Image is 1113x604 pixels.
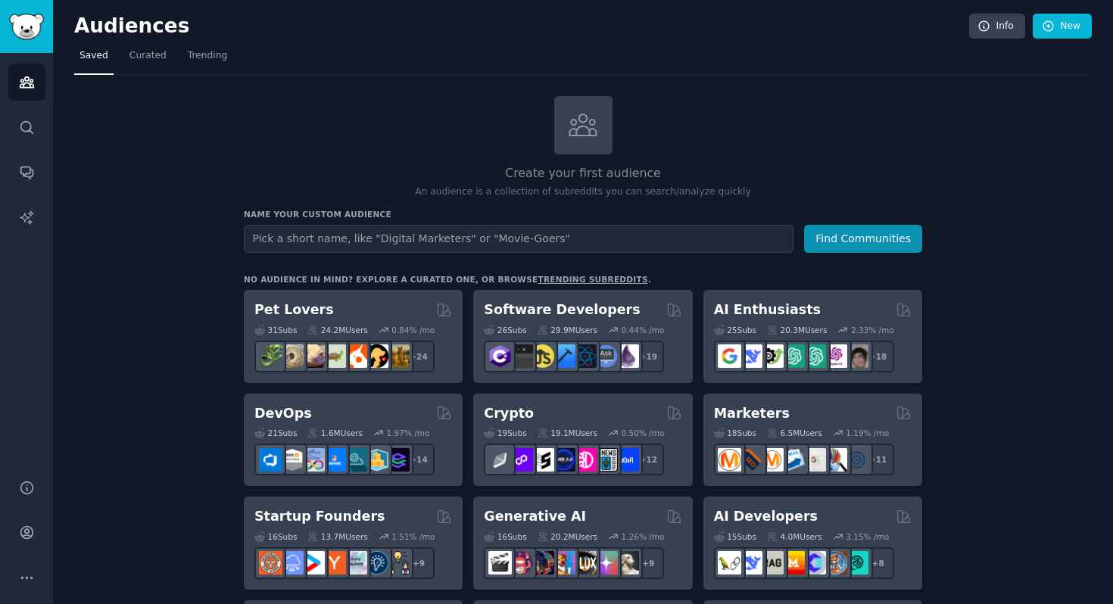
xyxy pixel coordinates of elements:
[488,551,512,574] img: aivideo
[616,551,639,574] img: DreamBooth
[323,551,346,574] img: ycombinator
[79,49,108,63] span: Saved
[365,551,388,574] img: Entrepreneurship
[714,300,821,319] h2: AI Enthusiasts
[969,14,1025,39] a: Info
[616,344,639,368] img: elixir
[254,325,297,335] div: 31 Sub s
[573,344,597,368] img: reactnative
[365,448,388,472] img: aws_cdk
[188,49,227,63] span: Trending
[344,448,367,472] img: platformengineering
[484,507,586,526] h2: Generative AI
[244,274,651,285] div: No audience in mind? Explore a curated one, or browse .
[244,209,922,219] h3: Name your custom audience
[510,448,533,472] img: 0xPolygon
[344,551,367,574] img: indiehackers
[484,428,526,438] div: 19 Sub s
[254,507,385,526] h2: Startup Founders
[254,428,297,438] div: 21 Sub s
[280,551,304,574] img: SaaS
[552,551,575,574] img: sdforall
[538,275,647,284] a: trending subreddits
[484,325,526,335] div: 26 Sub s
[714,325,756,335] div: 25 Sub s
[301,551,325,574] img: startup
[307,531,367,542] div: 13.7M Users
[259,448,282,472] img: azuredevops
[344,344,367,368] img: cockatiel
[510,344,533,368] img: software
[767,325,827,335] div: 20.3M Users
[531,344,554,368] img: learnjavascript
[259,551,282,574] img: EntrepreneurRideAlong
[386,344,410,368] img: dogbreed
[803,551,826,574] img: OpenSourceAI
[391,325,435,335] div: 0.84 % /mo
[552,448,575,472] img: web3
[781,551,805,574] img: MistralAI
[862,444,894,475] div: + 11
[552,344,575,368] img: iOSProgramming
[365,344,388,368] img: PetAdvice
[403,444,435,475] div: + 14
[739,551,762,574] img: DeepSeek
[616,448,639,472] img: defi_
[739,344,762,368] img: DeepSeek
[573,551,597,574] img: FluxAI
[323,448,346,472] img: DevOpsLinks
[280,448,304,472] img: AWS_Certified_Experts
[714,531,756,542] div: 15 Sub s
[254,404,312,423] h2: DevOps
[280,344,304,368] img: ballpython
[594,448,618,472] img: CryptoNews
[718,448,741,472] img: content_marketing
[824,344,847,368] img: OpenAIDev
[403,341,435,372] div: + 24
[129,49,167,63] span: Curated
[622,325,665,335] div: 0.44 % /mo
[307,428,363,438] div: 1.6M Users
[254,531,297,542] div: 16 Sub s
[538,531,597,542] div: 20.2M Users
[714,404,790,423] h2: Marketers
[781,344,805,368] img: chatgpt_promptDesign
[622,428,665,438] div: 0.50 % /mo
[622,531,665,542] div: 1.26 % /mo
[484,300,640,319] h2: Software Developers
[594,344,618,368] img: AskComputerScience
[632,341,664,372] div: + 19
[862,341,894,372] div: + 18
[307,325,367,335] div: 24.2M Users
[767,531,822,542] div: 4.0M Users
[538,325,597,335] div: 29.9M Users
[323,344,346,368] img: turtle
[824,551,847,574] img: llmops
[781,448,805,472] img: Emailmarketing
[386,448,410,472] img: PlatformEngineers
[851,325,894,335] div: 2.33 % /mo
[74,14,969,39] h2: Audiences
[488,344,512,368] img: csharp
[760,344,784,368] img: AItoolsCatalog
[301,448,325,472] img: Docker_DevOps
[845,448,868,472] img: OnlineMarketing
[74,44,114,75] a: Saved
[254,300,334,319] h2: Pet Lovers
[632,547,664,579] div: + 9
[182,44,232,75] a: Trending
[714,428,756,438] div: 18 Sub s
[484,404,534,423] h2: Crypto
[767,428,822,438] div: 6.5M Users
[484,531,526,542] div: 16 Sub s
[632,444,664,475] div: + 12
[739,448,762,472] img: bigseo
[718,344,741,368] img: GoogleGeminiAI
[124,44,172,75] a: Curated
[244,185,922,199] p: An audience is a collection of subreddits you can search/analyze quickly
[391,531,435,542] div: 1.51 % /mo
[845,551,868,574] img: AIDevelopersSociety
[846,428,889,438] div: 1.19 % /mo
[573,448,597,472] img: defiblockchain
[845,344,868,368] img: ArtificalIntelligence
